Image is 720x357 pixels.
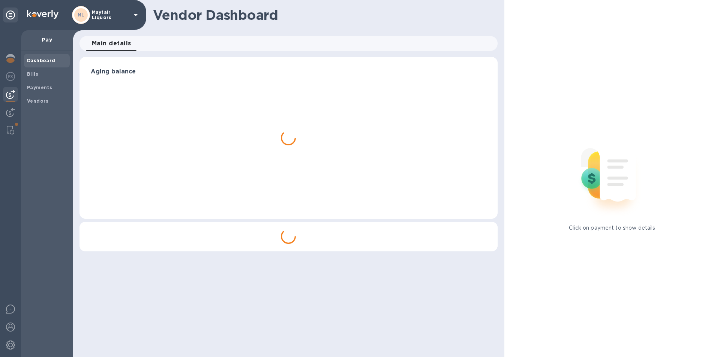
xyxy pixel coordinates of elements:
[6,72,15,81] img: Foreign exchange
[27,36,67,43] p: Pay
[27,98,49,104] b: Vendors
[27,71,38,77] b: Bills
[27,58,55,63] b: Dashboard
[3,7,18,22] div: Unpin categories
[569,224,655,232] p: Click on payment to show details
[27,10,58,19] img: Logo
[92,38,131,49] span: Main details
[91,68,486,75] h3: Aging balance
[27,85,52,90] b: Payments
[92,10,129,20] p: Mayfair Liquors
[78,12,85,18] b: ML
[153,7,492,23] h1: Vendor Dashboard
